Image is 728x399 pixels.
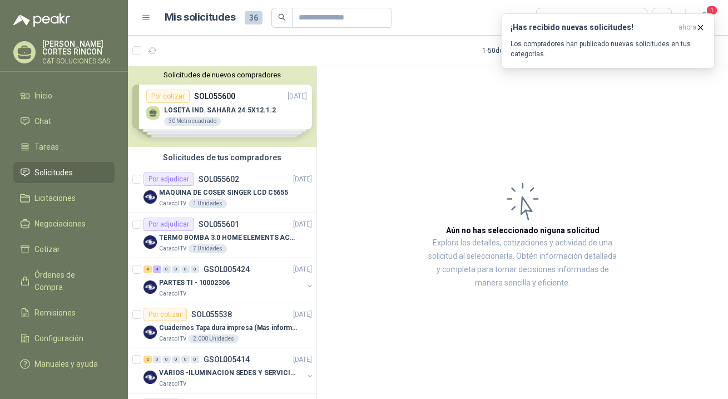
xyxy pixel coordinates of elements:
img: Company Logo [143,190,157,204]
p: GSOL005424 [204,265,250,273]
a: Órdenes de Compra [13,264,115,298]
span: Inicio [34,90,52,102]
div: 0 [162,356,171,363]
div: 4 [143,265,152,273]
a: 2 0 0 0 0 0 GSOL005414[DATE] Company LogoVARIOS -ILUMINACION SEDES Y SERVICIOSCaracol TV [143,353,314,388]
a: Inicio [13,85,115,106]
a: Por cotizarSOL055538[DATE] Company LogoCuadernos Tapa dura impresa (Mas informacion en el adjunto... [128,303,316,348]
h3: ¡Has recibido nuevas solicitudes! [511,23,674,32]
a: Tareas [13,136,115,157]
div: 2 [143,356,152,363]
div: 4 [153,265,161,273]
a: Manuales y ayuda [13,353,115,375]
p: [DATE] [293,219,312,230]
img: Company Logo [143,371,157,384]
div: 0 [172,265,180,273]
p: MAQUINA DE COSER SINGER LCD C5655 [159,188,288,198]
p: [DATE] [293,264,312,275]
div: 0 [181,265,190,273]
img: Company Logo [143,326,157,339]
div: 7 Unidades [189,244,227,253]
div: 0 [153,356,161,363]
button: 1 [695,8,715,28]
span: Tareas [34,141,59,153]
span: Órdenes de Compra [34,269,104,293]
p: GSOL005414 [204,356,250,363]
p: [PERSON_NAME] CORTES RINCON [42,40,115,56]
p: SOL055601 [199,220,239,228]
div: 0 [181,356,190,363]
img: Company Logo [143,280,157,294]
span: Licitaciones [34,192,76,204]
span: Cotizar [34,243,60,255]
p: [DATE] [293,354,312,365]
button: ¡Has recibido nuevas solicitudes!ahora Los compradores han publicado nuevas solicitudes en tus ca... [501,13,715,68]
span: Configuración [34,332,83,344]
button: Solicitudes de nuevos compradores [132,71,312,79]
div: Por adjudicar [143,173,194,186]
p: Caracol TV [159,289,186,298]
div: 0 [172,356,180,363]
div: 0 [162,265,171,273]
span: Negociaciones [34,218,86,230]
div: Solicitudes de nuevos compradoresPor cotizarSOL055600[DATE] LOSETA IND. SAHARA 24.5X12.1.230 Metr... [128,66,316,147]
p: [DATE] [293,309,312,320]
p: PARTES TI - 10002306 [159,278,230,288]
a: Cotizar [13,239,115,260]
a: Por adjudicarSOL055602[DATE] Company LogoMAQUINA DE COSER SINGER LCD C5655Caracol TV1 Unidades [128,168,316,213]
p: C&T SOLUCIONES SAS [42,58,115,65]
p: Caracol TV [159,244,186,253]
a: Remisiones [13,302,115,323]
div: Por adjudicar [143,218,194,231]
p: Cuadernos Tapa dura impresa (Mas informacion en el adjunto) [159,323,298,333]
div: Por cotizar [143,308,187,321]
span: ahora [679,23,696,32]
div: 2.000 Unidades [189,334,239,343]
a: 4 4 0 0 0 0 GSOL005424[DATE] Company LogoPARTES TI - 10002306Caracol TV [143,263,314,298]
img: Logo peakr [13,13,70,27]
p: Caracol TV [159,199,186,208]
a: Solicitudes [13,162,115,183]
div: 1 Unidades [189,199,227,208]
p: SOL055538 [191,311,232,318]
span: 36 [245,11,263,24]
div: 0 [191,265,199,273]
div: Solicitudes de tus compradores [128,147,316,168]
div: 0 [191,356,199,363]
span: search [278,13,286,21]
a: Licitaciones [13,188,115,209]
p: TERMO BOMBA 3.0 HOME ELEMENTS ACERO INOX [159,233,298,243]
span: Solicitudes [34,166,73,179]
a: Chat [13,111,115,132]
a: Por adjudicarSOL055601[DATE] Company LogoTERMO BOMBA 3.0 HOME ELEMENTS ACERO INOXCaracol TV7 Unid... [128,213,316,258]
div: Todas [543,12,567,24]
div: 1 - 50 de 183 [482,42,551,60]
span: Remisiones [34,307,76,319]
p: Los compradores han publicado nuevas solicitudes en tus categorías. [511,39,705,59]
span: Chat [34,115,51,127]
span: Manuales y ayuda [34,358,98,370]
p: SOL055602 [199,175,239,183]
p: [DATE] [293,174,312,185]
img: Company Logo [143,235,157,249]
p: Caracol TV [159,380,186,388]
a: Negociaciones [13,213,115,234]
h3: Aún no has seleccionado niguna solicitud [446,224,600,237]
h1: Mis solicitudes [165,9,236,26]
span: 1 [706,5,718,16]
p: Explora los detalles, cotizaciones y actividad de una solicitud al seleccionarla. Obtén informaci... [428,237,617,290]
p: VARIOS -ILUMINACION SEDES Y SERVICIOS [159,368,298,378]
p: Caracol TV [159,334,186,343]
a: Configuración [13,328,115,349]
